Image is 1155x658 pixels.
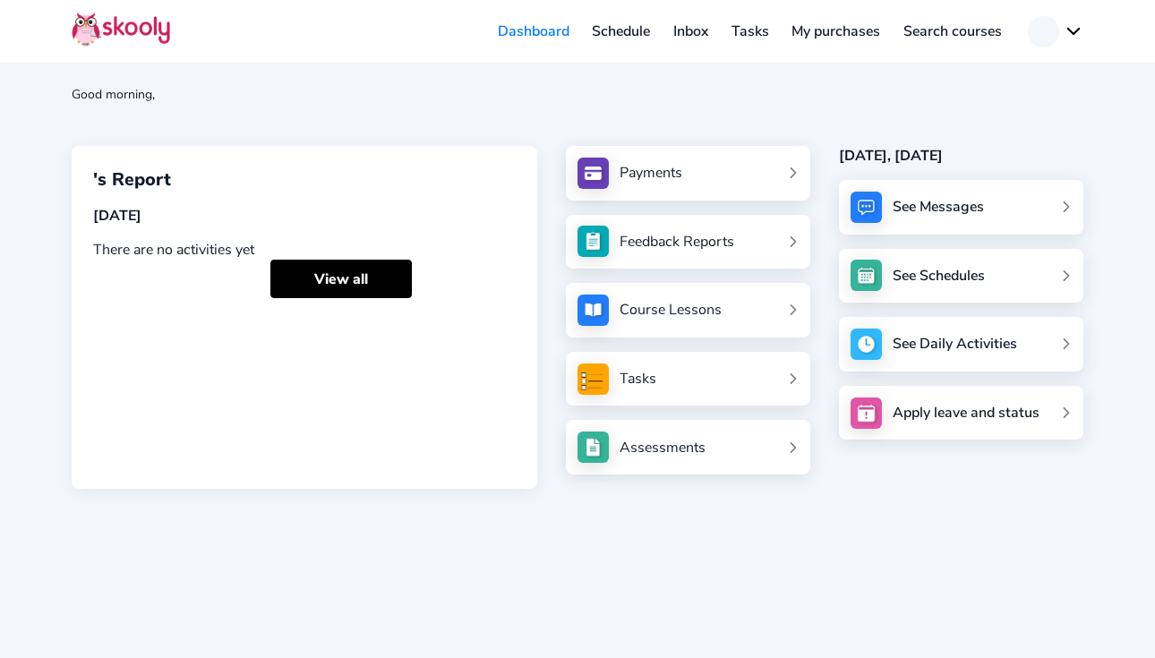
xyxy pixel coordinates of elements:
[581,17,663,46] a: Schedule
[620,163,682,183] div: Payments
[577,226,800,257] a: Feedback Reports
[839,317,1083,372] a: See Daily Activities
[577,158,800,189] a: Payments
[620,232,734,252] div: Feedback Reports
[577,432,609,463] img: assessments.jpg
[577,226,609,257] img: see_atten.jpg
[851,192,882,223] img: messages.jpg
[851,260,882,291] img: schedule.jpg
[577,295,609,326] img: courses.jpg
[577,158,609,189] img: payments.jpg
[620,369,656,389] div: Tasks
[893,266,985,286] div: See Schedules
[93,206,516,226] div: [DATE]
[620,300,722,320] div: Course Lessons
[851,329,882,360] img: activity.jpg
[893,334,1017,354] div: See Daily Activities
[851,397,882,429] img: apply_leave.jpg
[839,386,1083,440] a: Apply leave and status
[839,146,1083,166] div: [DATE], [DATE]
[662,17,720,46] a: Inbox
[893,197,984,217] div: See Messages
[893,403,1039,423] div: Apply leave and status
[72,12,170,47] img: Skooly
[93,240,516,260] div: There are no activities yet
[780,17,892,46] a: My purchases
[620,438,706,457] div: Assessments
[72,86,1083,103] div: Good morning,
[577,363,609,395] img: tasksForMpWeb.png
[93,167,171,192] span: 's Report
[577,363,800,395] a: Tasks
[486,17,581,46] a: Dashboard
[577,432,800,463] a: Assessments
[270,260,412,298] a: View all
[839,249,1083,303] a: See Schedules
[720,17,781,46] a: Tasks
[892,17,1014,46] a: Search courses
[577,295,800,326] a: Course Lessons
[1028,16,1083,47] button: chevron down outline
